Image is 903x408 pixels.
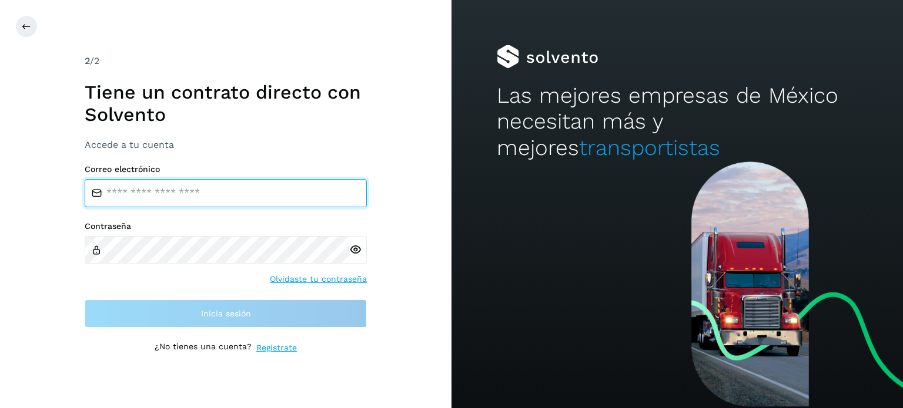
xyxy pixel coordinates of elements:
h3: Accede a tu cuenta [85,139,367,150]
h2: Las mejores empresas de México necesitan más y mejores [497,83,858,161]
p: ¿No tienes una cuenta? [155,342,252,354]
label: Correo electrónico [85,164,367,174]
a: Olvidaste tu contraseña [270,273,367,285]
span: 2 [85,55,90,66]
span: transportistas [579,135,720,160]
span: Inicia sesión [201,309,251,318]
a: Regístrate [256,342,297,354]
button: Inicia sesión [85,299,367,328]
label: Contraseña [85,221,367,231]
div: /2 [85,54,367,68]
h1: Tiene un contrato directo con Solvento [85,81,367,126]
